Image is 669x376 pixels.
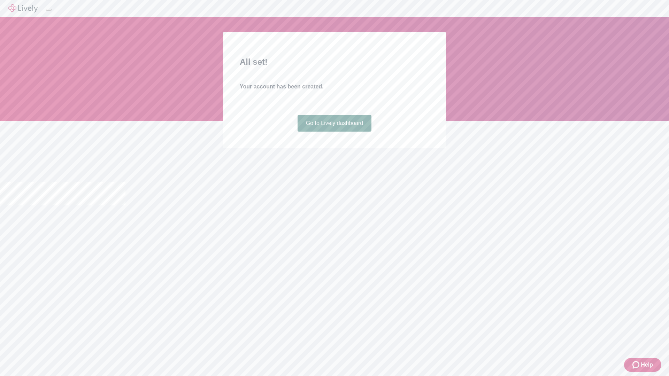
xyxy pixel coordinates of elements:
[298,115,372,132] a: Go to Lively dashboard
[240,83,429,91] h4: Your account has been created.
[624,358,661,372] button: Zendesk support iconHelp
[46,9,52,11] button: Log out
[641,361,653,369] span: Help
[632,361,641,369] svg: Zendesk support icon
[8,4,38,13] img: Lively
[240,56,429,68] h2: All set!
